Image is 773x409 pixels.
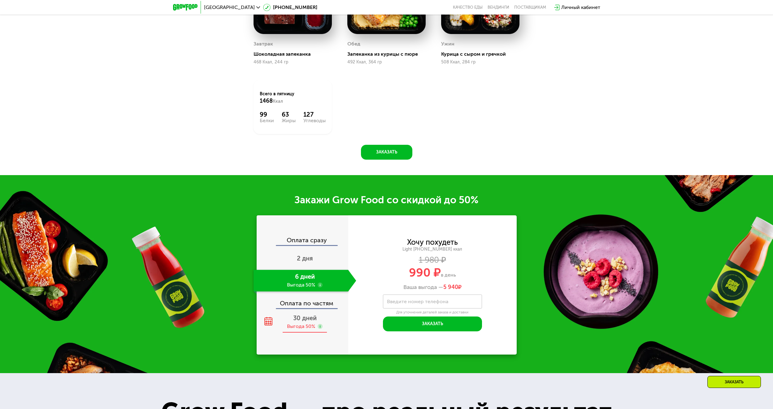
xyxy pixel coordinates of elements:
div: Оплата по частям [257,294,348,308]
span: Ккал [273,99,283,104]
div: 127 [303,111,326,118]
div: Всего в пятницу [260,91,326,105]
div: Ужин [441,39,454,49]
div: 468 Ккал, 244 гр [254,60,332,65]
div: Белки [260,118,274,123]
a: Качество еды [453,5,483,10]
div: Обед [347,39,360,49]
span: 5 940 [443,284,458,291]
div: Завтрак [254,39,273,49]
div: 492 Ккал, 364 гр [347,60,426,65]
span: ₽ [443,284,462,291]
button: Заказать [361,145,412,160]
div: Курица с сыром и гречкой [441,51,524,57]
a: [PHONE_NUMBER] [263,4,317,11]
div: Ваша выгода — [348,284,517,291]
div: поставщикам [514,5,546,10]
span: 2 дня [297,255,313,262]
div: Оплата сразу [257,237,348,245]
div: 63 [282,111,296,118]
div: Выгода 50% [287,323,315,330]
div: Личный кабинет [561,4,600,11]
div: Углеводы [303,118,326,123]
span: 990 ₽ [409,265,441,280]
div: Light [PHONE_NUMBER] ккал [348,247,517,252]
span: [GEOGRAPHIC_DATA] [204,5,255,10]
a: Вендинги [488,5,509,10]
div: Шоколадная запеканка [254,51,337,57]
span: в день [441,272,456,278]
div: 99 [260,111,274,118]
label: Введите номер телефона [387,300,448,303]
div: Для уточнения деталей заказа и доставки [383,310,482,315]
div: 508 Ккал, 284 гр [441,60,519,65]
div: Заказать [707,376,761,388]
div: Хочу похудеть [407,239,458,246]
div: Жиры [282,118,296,123]
button: Заказать [383,316,482,331]
div: Запеканка из курицы с пюре [347,51,431,57]
span: 30 дней [293,314,317,322]
div: 1 980 ₽ [348,257,517,264]
span: 1468 [260,97,273,104]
